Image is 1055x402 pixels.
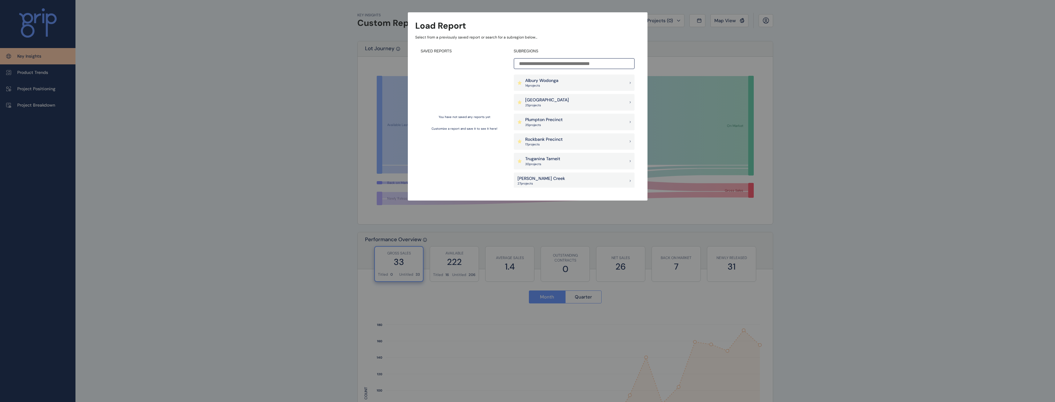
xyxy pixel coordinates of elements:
p: Truganina Tarneit [525,156,560,162]
p: Rockbank Precinct [525,136,563,143]
p: Albury Wodonga [525,78,558,84]
p: Customize a report and save it to see it here! [432,127,497,131]
p: [PERSON_NAME] Creek [517,176,565,182]
h3: Load Report [415,20,466,32]
p: 17 project s [525,142,563,147]
p: [GEOGRAPHIC_DATA] [525,97,569,103]
p: You have not saved any reports yet [439,115,490,119]
p: Plumpton Precinct [525,117,563,123]
p: 30 project s [525,162,560,166]
h4: SUBREGIONS [514,49,635,54]
p: 27 project s [517,181,565,186]
p: 14 project s [525,83,558,88]
p: 25 project s [525,103,569,108]
p: 35 project s [525,123,563,127]
p: Select from a previously saved report or search for a subregion below... [415,35,640,40]
h4: SAVED REPORTS [421,49,508,54]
